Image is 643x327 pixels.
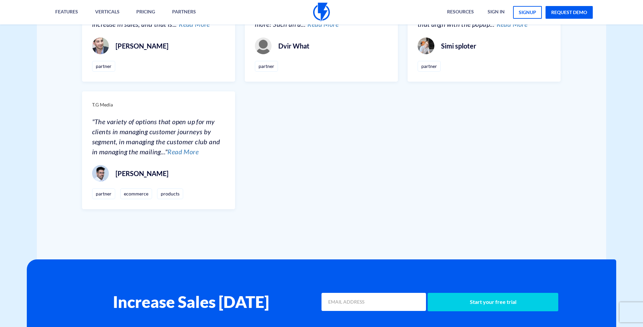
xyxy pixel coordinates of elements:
span: partner [92,61,115,72]
span: T.G Media [92,102,113,107]
span: products [157,188,183,199]
span: "The variety of options that open up for my clients in managing customer journeys by segment, in ... [92,117,220,156]
span: partner [418,61,441,72]
span: ecommerce [120,188,152,199]
h2: Increase Sales [DATE] [60,293,321,311]
h3: [PERSON_NAME] [116,170,168,177]
a: Read More [167,148,199,156]
a: signup [513,6,542,19]
h3: Dvir What [278,42,309,50]
img: unknown-user.jpg [255,37,272,54]
h3: [PERSON_NAME] [116,42,168,50]
input: Start your free trial [428,293,558,311]
a: request demo [546,6,593,19]
span: partner [92,188,115,199]
input: EMAIL ADDRESS [321,293,426,311]
span: partner [255,61,278,72]
h3: Simi sploter [441,42,476,50]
